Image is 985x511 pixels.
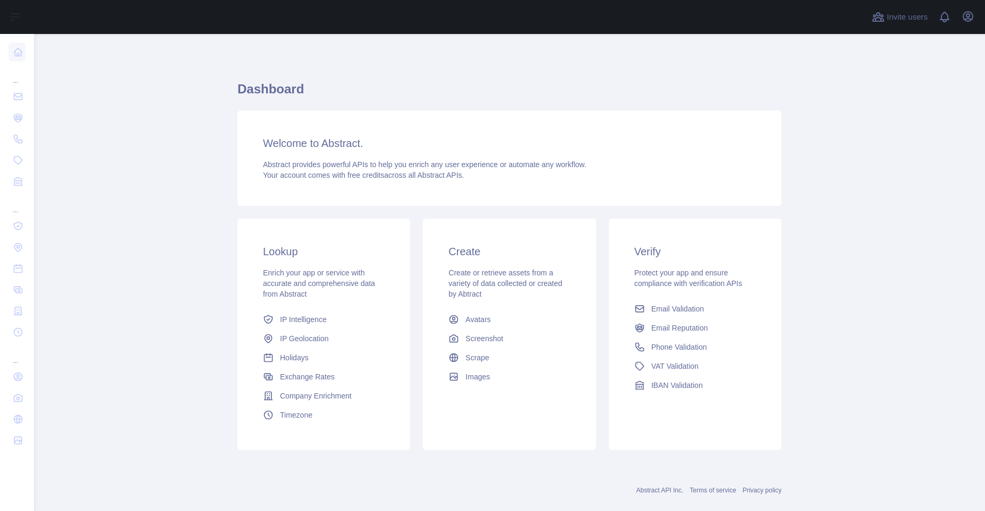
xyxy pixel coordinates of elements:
span: IBAN Validation [651,380,703,391]
a: IBAN Validation [630,376,760,395]
a: Terms of service [690,487,736,494]
span: Email Reputation [651,323,708,333]
button: Invite users [870,8,930,25]
div: ... [9,344,26,365]
span: Timezone [280,410,312,420]
a: Holidays [259,348,389,367]
a: Phone Validation [630,337,760,357]
a: Timezone [259,405,389,425]
h3: Verify [634,244,756,259]
a: IP Intelligence [259,310,389,329]
h3: Welcome to Abstract. [263,136,756,151]
span: free credits [347,171,384,179]
a: VAT Validation [630,357,760,376]
a: Screenshot [444,329,574,348]
h1: Dashboard [237,81,782,106]
span: Protect your app and ensure compliance with verification APIs [634,269,742,288]
span: Invite users [887,11,928,23]
a: Abstract API Inc. [636,487,684,494]
a: Avatars [444,310,574,329]
span: VAT Validation [651,361,699,371]
span: Images [465,371,490,382]
span: Phone Validation [651,342,707,352]
h3: Lookup [263,244,385,259]
a: Exchange Rates [259,367,389,386]
a: Company Enrichment [259,386,389,405]
span: Avatars [465,314,490,325]
span: Email Validation [651,304,704,314]
span: Company Enrichment [280,391,352,401]
span: Holidays [280,352,309,363]
span: Your account comes with across all Abstract APIs. [263,171,464,179]
span: Enrich your app or service with accurate and comprehensive data from Abstract [263,269,375,298]
span: Exchange Rates [280,371,335,382]
a: Images [444,367,574,386]
a: Privacy policy [743,487,782,494]
span: Abstract provides powerful APIs to help you enrich any user experience or automate any workflow. [263,160,587,169]
span: Create or retrieve assets from a variety of data collected or created by Abtract [448,269,562,298]
span: Screenshot [465,333,503,344]
div: ... [9,193,26,214]
span: IP Intelligence [280,314,327,325]
a: IP Geolocation [259,329,389,348]
h3: Create [448,244,570,259]
a: Email Reputation [630,318,760,337]
span: Scrape [465,352,489,363]
a: Email Validation [630,299,760,318]
span: IP Geolocation [280,333,329,344]
a: Scrape [444,348,574,367]
div: ... [9,64,26,85]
